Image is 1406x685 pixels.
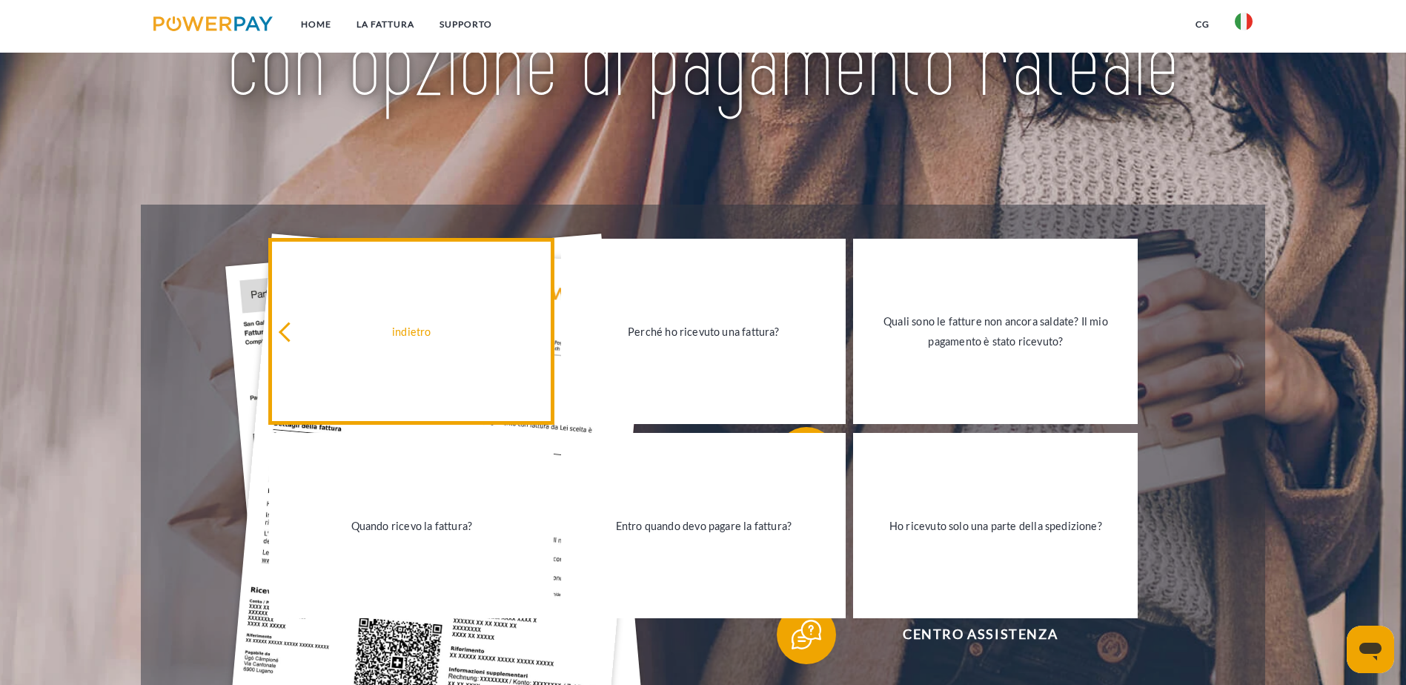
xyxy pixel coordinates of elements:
a: CG [1183,11,1222,38]
div: indietro [278,322,545,342]
button: Centro assistenza [777,605,1162,664]
div: Perché ho ricevuto una fattura? [570,322,837,342]
iframe: Pulsante per aprire la finestra di messaggistica [1347,626,1394,673]
span: Centro assistenza [798,605,1161,664]
div: Ho ricevuto solo una parte della spedizione? [862,515,1129,535]
img: qb_help.svg [788,616,825,653]
a: LA FATTURA [344,11,427,38]
img: it [1235,13,1253,30]
a: Home [288,11,344,38]
div: Quali sono le fatture non ancora saldate? Il mio pagamento è stato ricevuto? [862,311,1129,351]
a: Quali sono le fatture non ancora saldate? Il mio pagamento è stato ricevuto? [853,239,1138,424]
a: Supporto [427,11,505,38]
div: Quando ricevo la fattura? [278,515,545,535]
div: Entro quando devo pagare la fattura? [570,515,837,535]
img: logo-powerpay.svg [153,16,273,31]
